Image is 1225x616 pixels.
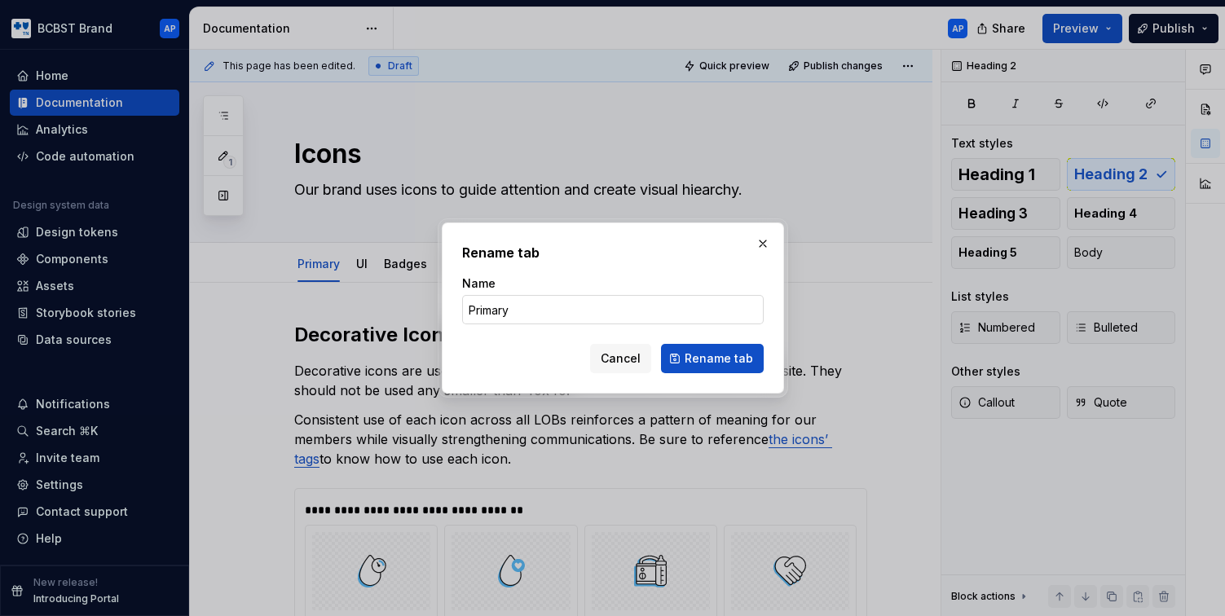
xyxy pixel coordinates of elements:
button: Cancel [590,344,651,373]
span: Rename tab [685,350,753,367]
button: Rename tab [661,344,764,373]
label: Name [462,275,496,292]
span: Cancel [601,350,641,367]
h2: Rename tab [462,243,764,262]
